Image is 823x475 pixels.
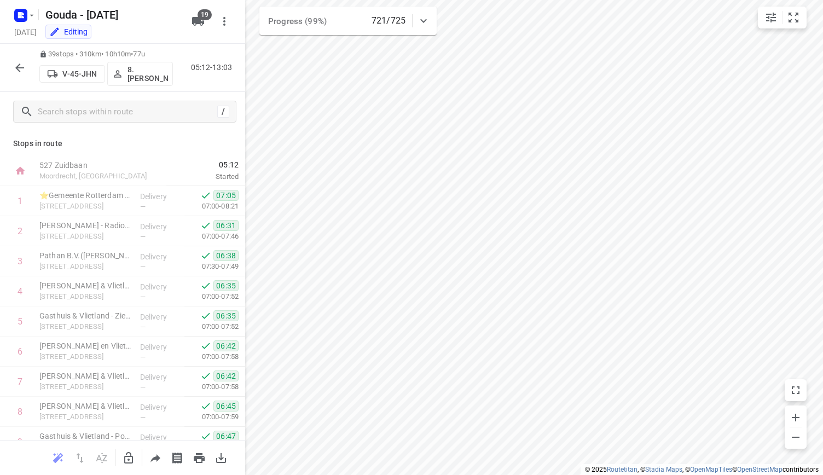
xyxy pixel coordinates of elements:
span: 77u [133,50,144,58]
p: 07:00-07:58 [184,381,239,392]
p: Franciscus Gasthuis - Radiologie(Fleur Neerbos) [39,220,131,231]
div: 7 [18,376,22,387]
button: Fit zoom [783,7,804,28]
a: OpenMapTiles [690,466,732,473]
p: Moordrecht, [GEOGRAPHIC_DATA] [39,171,153,182]
svg: Done [200,250,211,261]
p: Started [166,171,239,182]
div: 2 [18,226,22,236]
span: 06:31 [213,220,239,231]
span: Reverse route [69,452,91,462]
span: 06:45 [213,401,239,412]
div: small contained button group [758,7,807,28]
p: 07:30-07:49 [184,261,239,272]
svg: Done [200,401,211,412]
p: [STREET_ADDRESS] [39,231,131,242]
span: Sort by time window [91,452,113,462]
p: Franciscus Gasthuis & Vlietland - Intensive Care - Kleiweg(Djelisa Surenbroek) [39,370,131,381]
span: 05:12 [166,159,239,170]
span: 06:38 [213,250,239,261]
svg: Done [200,310,211,321]
p: [STREET_ADDRESS] [39,321,131,332]
span: Progress (99%) [268,16,327,26]
p: Franciscus Gasthuis en Vlietland - Locatie Gasthuis - SEH(André Niessen) [39,340,131,351]
p: Delivery [140,221,181,232]
p: Pathan B.V.(Bea Akerboom) [39,250,131,261]
a: OpenStreetMap [737,466,783,473]
p: Delivery [140,281,181,292]
li: © 2025 , © , © © contributors [585,466,819,473]
button: V-45-JHN [39,65,105,83]
p: 07:00-07:46 [184,231,239,242]
span: — [140,383,146,391]
p: V-45-JHN [62,69,97,78]
button: Unlock route [118,447,140,469]
p: ⭐Gemeente Rotterdam - Rotterdam Inclusief - Zuidlaardermeer(Ton Stolk) [39,190,131,201]
span: 06:42 [213,340,239,351]
p: Franciscus Gasthuis & Vlietland - Afdeling OK(Carla Jongejan) [39,401,131,412]
p: 39 stops • 310km • 10h10m [39,49,173,60]
span: Download route [210,452,232,462]
p: Gasthuis & Vlietland - Ziekenhuis Apotheek(Alexander de Vos) [39,310,131,321]
span: 06:35 [213,280,239,291]
button: Map settings [760,7,782,28]
svg: Done [200,431,211,442]
span: — [140,413,146,421]
p: 527 Zuidbaan [39,160,153,171]
svg: Done [200,340,211,351]
svg: Done [200,280,211,291]
p: 07:00-08:21 [184,201,239,212]
span: Print route [188,452,210,462]
div: 8 [18,407,22,417]
svg: Done [200,220,211,231]
button: 19 [187,10,209,32]
svg: Done [200,370,211,381]
input: Search stops within route [38,103,217,120]
span: 06:42 [213,370,239,381]
div: 4 [18,286,22,297]
p: [STREET_ADDRESS] [39,351,131,362]
h5: Rename [41,6,183,24]
span: — [140,353,146,361]
span: — [140,323,146,331]
p: Delivery [140,432,181,443]
p: [STREET_ADDRESS] [39,261,131,272]
p: Franciscus Gasthuis & Vlietland - locatie Gasthuis - medische microbiologie en infectiepreventie(... [39,280,131,291]
p: Delivery [140,311,181,322]
div: / [217,106,229,118]
span: Reoptimize route [47,452,69,462]
span: 19 [198,9,212,20]
p: 721/725 [372,14,405,27]
span: Print shipping labels [166,452,188,462]
p: Gasthuis & Vlietland - Poli Apotheek(Nathalie Butz ) [39,431,131,442]
p: Delivery [140,372,181,383]
div: 1 [18,196,22,206]
p: 8. [PERSON_NAME] [127,65,168,83]
p: Zuidlaardermeer 10, Rotterdam [39,201,131,212]
button: More [213,10,235,32]
p: Delivery [140,341,181,352]
div: 5 [18,316,22,327]
span: Share route [144,452,166,462]
p: 07:00-07:52 [184,291,239,302]
span: — [140,202,146,211]
span: — [140,293,146,301]
span: 07:05 [213,190,239,201]
button: 8. [PERSON_NAME] [107,62,173,86]
span: • [131,50,133,58]
p: Stops in route [13,138,232,149]
div: 9 [18,437,22,447]
span: 06:35 [213,310,239,321]
a: Routetitan [607,466,637,473]
p: Delivery [140,402,181,413]
div: 3 [18,256,22,267]
h5: Project date [10,26,41,38]
svg: Done [200,190,211,201]
p: Delivery [140,191,181,202]
div: You are currently in edit mode. [49,26,88,37]
span: — [140,263,146,271]
p: [STREET_ADDRESS] [39,381,131,392]
div: 6 [18,346,22,357]
a: Stadia Maps [645,466,682,473]
span: — [140,233,146,241]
